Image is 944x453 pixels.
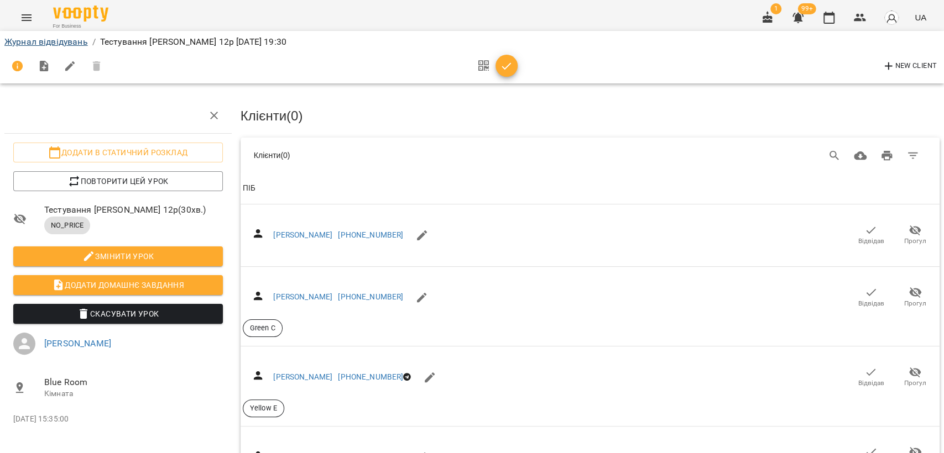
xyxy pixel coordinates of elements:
[13,304,223,324] button: Скасувати Урок
[22,146,214,159] span: Додати в статичний розклад
[884,10,899,25] img: avatar_s.png
[273,230,332,239] a: [PERSON_NAME]
[858,299,884,308] span: Відвідав
[53,6,108,22] img: Voopty Logo
[893,362,937,393] button: Прогул
[770,3,781,14] span: 1
[893,282,937,313] button: Прогул
[4,36,88,47] a: Журнал відвідувань
[904,378,926,388] span: Прогул
[849,282,893,313] button: Відвідав
[273,292,332,301] a: [PERSON_NAME]
[22,250,214,263] span: Змінити урок
[92,35,96,49] li: /
[13,246,223,266] button: Змінити урок
[847,143,874,169] button: Завантажити CSV
[254,150,556,161] div: Клієнти ( 0 )
[338,230,403,239] a: [PHONE_NUMBER]
[13,414,223,425] p: [DATE] 15:35:00
[338,372,403,381] a: [PHONE_NUMBER]
[243,182,255,195] div: ПІБ
[849,220,893,251] button: Відвідав
[44,338,111,349] a: [PERSON_NAME]
[243,403,284,413] span: Yellow E
[22,278,214,292] span: Додати домашнє завдання
[241,109,940,123] h3: Клієнти ( 0 )
[13,171,223,191] button: Повторити цей урок
[915,12,926,23] span: UA
[858,378,884,388] span: Відвідав
[22,307,214,320] span: Скасувати Урок
[44,203,223,217] span: Тестування [PERSON_NAME] 12р ( 30 хв. )
[874,143,900,169] button: Друк
[13,143,223,162] button: Додати в статичний розклад
[44,388,223,399] p: Кімната
[273,372,332,381] a: [PERSON_NAME]
[100,35,286,49] p: Тестування [PERSON_NAME] 12р [DATE] 19:30
[910,7,931,28] button: UA
[900,143,926,169] button: Фільтр
[13,4,40,31] button: Menu
[243,323,282,333] span: Green C
[53,23,108,30] span: For Business
[44,376,223,389] span: Blue Room
[858,236,884,246] span: Відвідав
[904,236,926,246] span: Прогул
[338,292,403,301] a: [PHONE_NUMBER]
[849,362,893,393] button: Відвідав
[821,143,848,169] button: Search
[243,182,937,195] span: ПІБ
[879,57,940,75] button: New Client
[44,220,90,230] span: NO_PRICE
[882,60,937,73] span: New Client
[4,35,940,49] nav: breadcrumb
[243,182,255,195] div: Sort
[893,220,937,251] button: Прогул
[241,138,940,173] div: Table Toolbar
[798,3,816,14] span: 99+
[13,275,223,295] button: Додати домашнє завдання
[904,299,926,308] span: Прогул
[22,175,214,188] span: Повторити цей урок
